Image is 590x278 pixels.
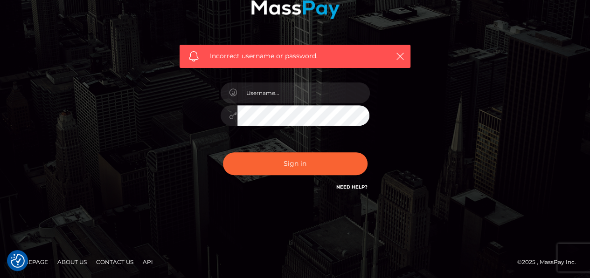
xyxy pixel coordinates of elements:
a: Homepage [10,255,52,269]
input: Username... [237,82,370,103]
button: Sign in [223,152,368,175]
a: About Us [54,255,90,269]
a: Need Help? [336,184,368,190]
button: Consent Preferences [11,254,25,268]
a: Contact Us [92,255,137,269]
div: © 2025 , MassPay Inc. [517,257,583,267]
span: Incorrect username or password. [210,51,380,61]
a: API [139,255,157,269]
img: Revisit consent button [11,254,25,268]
